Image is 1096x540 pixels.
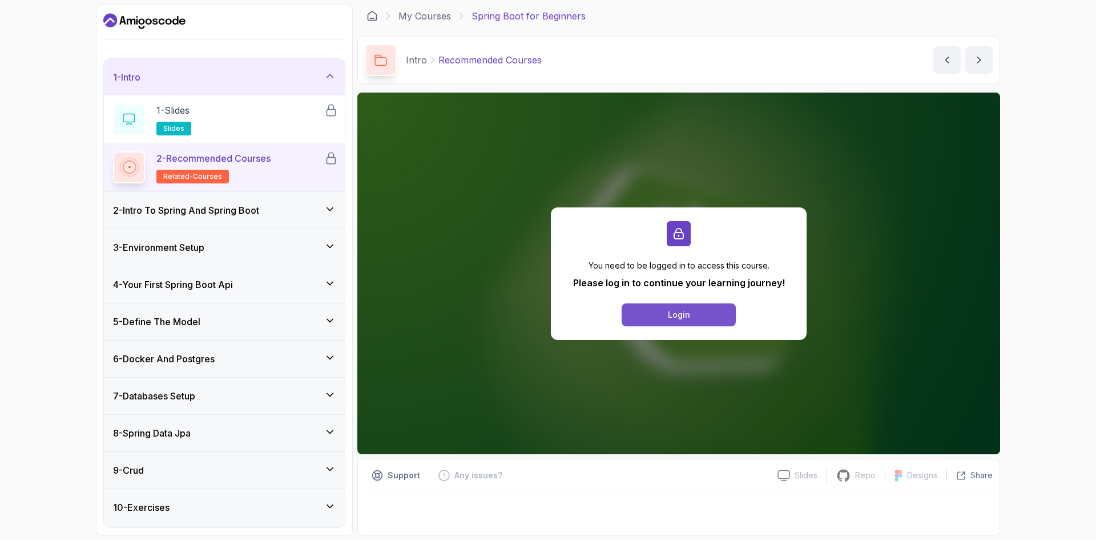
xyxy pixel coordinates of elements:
button: Support button [365,466,427,485]
p: 1 - Slides [156,103,190,117]
button: next content [965,46,993,74]
a: Dashboard [366,10,378,22]
button: previous content [933,46,961,74]
p: Recommended Courses [438,53,542,67]
div: Login [668,309,690,321]
a: Dashboard [103,12,186,30]
button: 1-Slidesslides [113,103,336,135]
button: 8-Spring Data Jpa [104,415,345,451]
h3: 2 - Intro To Spring And Spring Boot [113,203,259,217]
p: Intro [406,53,427,67]
h3: 5 - Define The Model [113,315,200,329]
p: Please log in to continue your learning journey! [573,276,785,290]
h3: 8 - Spring Data Jpa [113,426,191,440]
button: 2-Recommended Coursesrelated-courses [113,151,336,183]
p: Any issues? [454,470,502,481]
p: 2 - Recommended Courses [156,151,271,165]
a: My Courses [398,9,451,23]
h3: 9 - Crud [113,463,144,477]
button: Share [946,470,993,481]
button: 9-Crud [104,452,345,489]
p: Slides [795,470,817,481]
h3: 3 - Environment Setup [113,241,204,254]
button: 7-Databases Setup [104,378,345,414]
button: 5-Define The Model [104,303,345,340]
p: You need to be logged in to access this course. [573,260,785,271]
button: 6-Docker And Postgres [104,341,345,377]
h3: 4 - Your First Spring Boot Api [113,278,233,291]
p: Share [970,470,993,481]
span: slides [163,124,184,133]
p: Spring Boot for Beginners [472,9,586,23]
button: 2-Intro To Spring And Spring Boot [104,192,345,229]
button: 10-Exercises [104,489,345,526]
span: related-courses [163,172,222,181]
p: Designs [907,470,937,481]
button: 4-Your First Spring Boot Api [104,266,345,303]
p: Support [388,470,420,481]
h3: 7 - Databases Setup [113,389,195,403]
h3: 1 - Intro [113,70,140,84]
button: 3-Environment Setup [104,229,345,266]
h3: 10 - Exercises [113,501,170,514]
button: Login [622,303,736,326]
button: 1-Intro [104,59,345,95]
p: Repo [855,470,876,481]
h3: 6 - Docker And Postgres [113,352,215,366]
